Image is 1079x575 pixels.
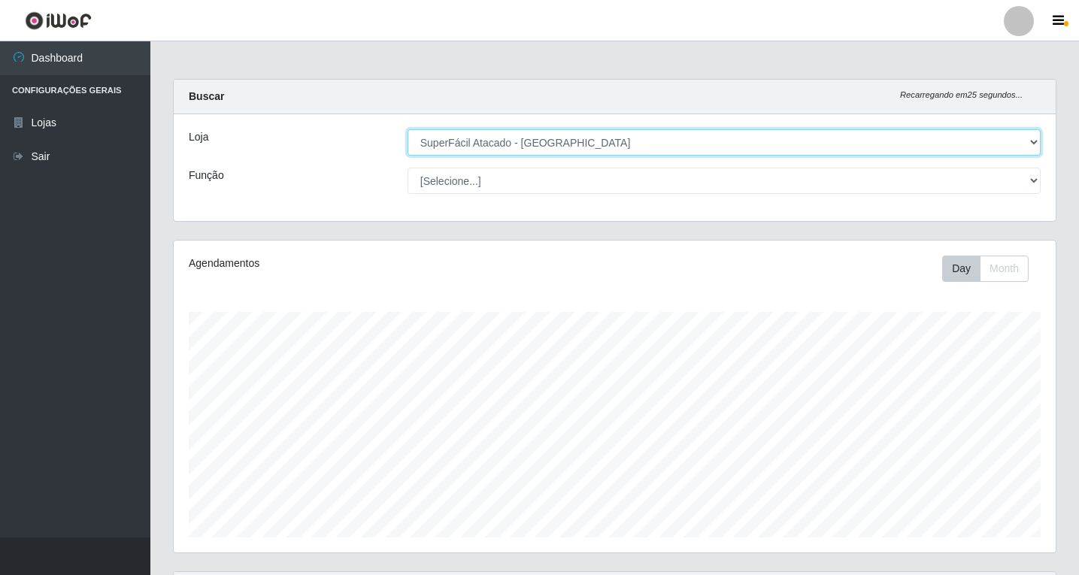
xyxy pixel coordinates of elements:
[25,11,92,30] img: CoreUI Logo
[980,256,1029,282] button: Month
[189,90,224,102] strong: Buscar
[189,168,224,183] label: Função
[942,256,1041,282] div: Toolbar with button groups
[942,256,980,282] button: Day
[942,256,1029,282] div: First group
[900,90,1023,99] i: Recarregando em 25 segundos...
[189,256,531,271] div: Agendamentos
[189,129,208,145] label: Loja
